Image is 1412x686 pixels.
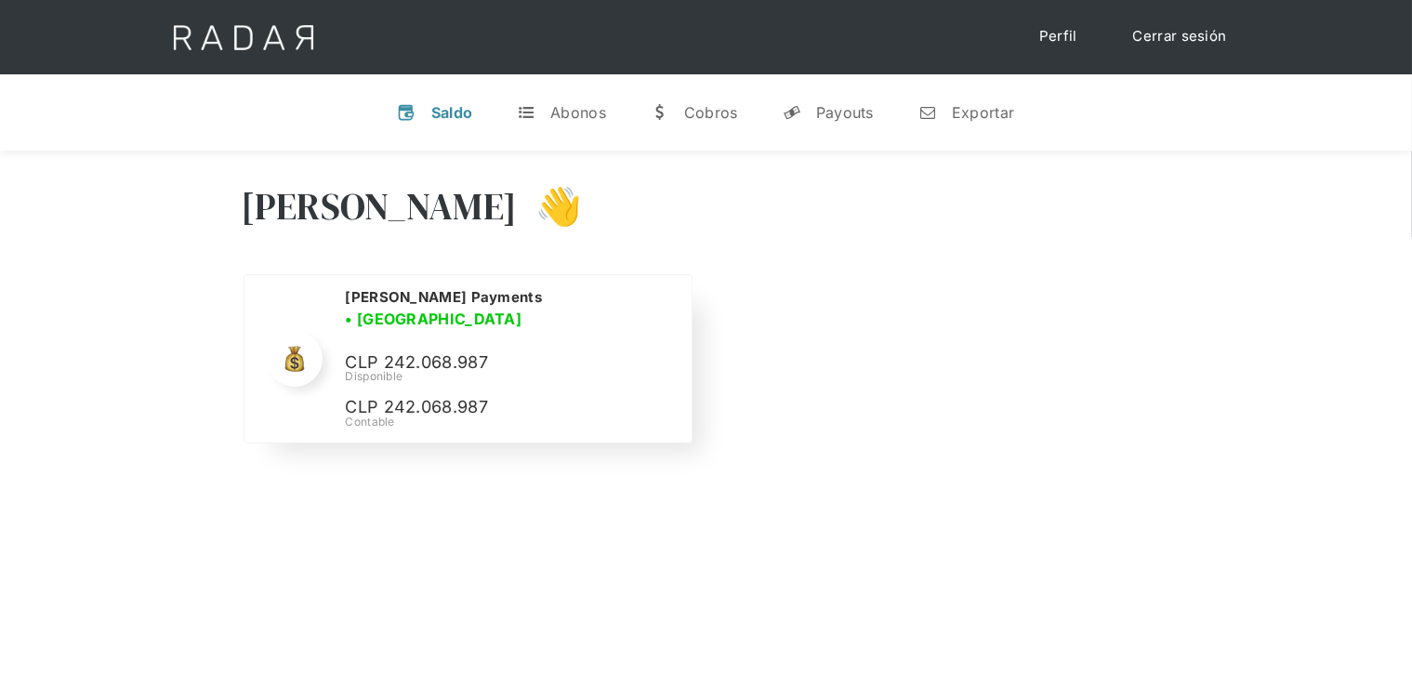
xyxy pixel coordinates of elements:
[783,103,801,122] div: y
[345,368,668,385] div: Disponible
[431,103,473,122] div: Saldo
[1115,19,1246,55] a: Cerrar sesión
[345,350,624,376] p: CLP 242.068.987
[345,414,668,430] div: Contable
[242,183,518,230] h3: [PERSON_NAME]
[345,288,542,307] h2: [PERSON_NAME] Payments
[517,183,582,230] h3: 👋
[952,103,1014,122] div: Exportar
[517,103,535,122] div: t
[651,103,669,122] div: w
[684,103,738,122] div: Cobros
[345,394,624,421] p: CLP 242.068.987
[345,308,521,330] h3: • [GEOGRAPHIC_DATA]
[1021,19,1096,55] a: Perfil
[918,103,937,122] div: n
[816,103,874,122] div: Payouts
[550,103,606,122] div: Abonos
[398,103,416,122] div: v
